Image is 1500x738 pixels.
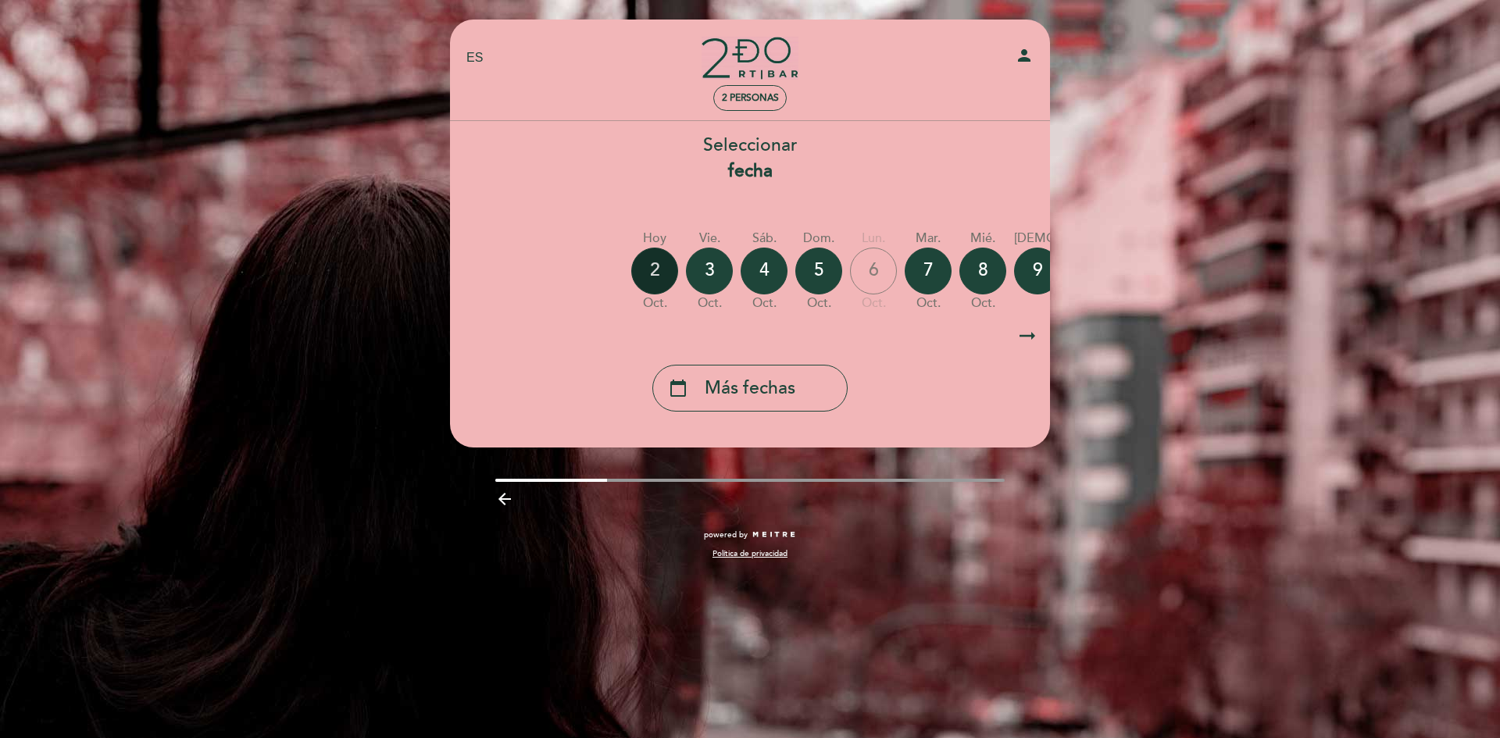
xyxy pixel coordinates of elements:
[1015,46,1034,65] i: person
[728,160,773,182] b: fecha
[905,248,952,294] div: 7
[631,248,678,294] div: 2
[686,230,733,248] div: vie.
[850,230,897,248] div: lun.
[905,294,952,312] div: oct.
[959,230,1006,248] div: mié.
[631,230,678,248] div: Hoy
[1014,248,1061,294] div: 9
[495,490,514,508] i: arrow_backward
[741,248,787,294] div: 4
[704,529,796,540] a: powered by
[1014,230,1155,248] div: [DEMOGRAPHIC_DATA].
[705,376,795,401] span: Más fechas
[795,230,842,248] div: dom.
[704,529,748,540] span: powered by
[905,230,952,248] div: mar.
[1014,294,1155,312] div: oct.
[1015,46,1034,70] button: person
[741,230,787,248] div: sáb.
[850,248,897,294] div: 6
[722,92,779,104] span: 2 personas
[686,248,733,294] div: 3
[712,548,787,559] a: Política de privacidad
[686,294,733,312] div: oct.
[795,294,842,312] div: oct.
[959,294,1006,312] div: oct.
[752,531,796,539] img: MEITRE
[850,294,897,312] div: oct.
[795,248,842,294] div: 5
[1016,319,1039,353] i: arrow_right_alt
[959,248,1006,294] div: 8
[652,37,848,80] a: 2do Bar
[669,375,687,401] i: calendar_today
[449,133,1051,184] div: Seleccionar
[741,294,787,312] div: oct.
[631,294,678,312] div: oct.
